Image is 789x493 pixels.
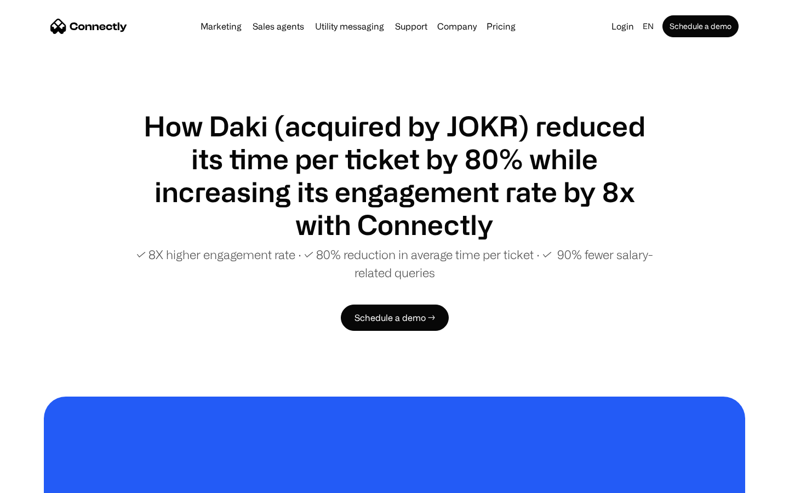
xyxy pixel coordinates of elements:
[50,18,127,35] a: home
[248,22,308,31] a: Sales agents
[196,22,246,31] a: Marketing
[131,110,658,241] h1: How Daki (acquired by JOKR) reduced its time per ticket by 80% while increasing its engagement ra...
[638,19,660,34] div: en
[131,245,658,282] p: ✓ 8X higher engagement rate ∙ ✓ 80% reduction in average time per ticket ∙ ✓ 90% fewer salary-rel...
[11,473,66,489] aside: Language selected: English
[311,22,388,31] a: Utility messaging
[482,22,520,31] a: Pricing
[341,305,449,331] a: Schedule a demo →
[22,474,66,489] ul: Language list
[662,15,739,37] a: Schedule a demo
[607,19,638,34] a: Login
[643,19,654,34] div: en
[391,22,432,31] a: Support
[437,19,477,34] div: Company
[434,19,480,34] div: Company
